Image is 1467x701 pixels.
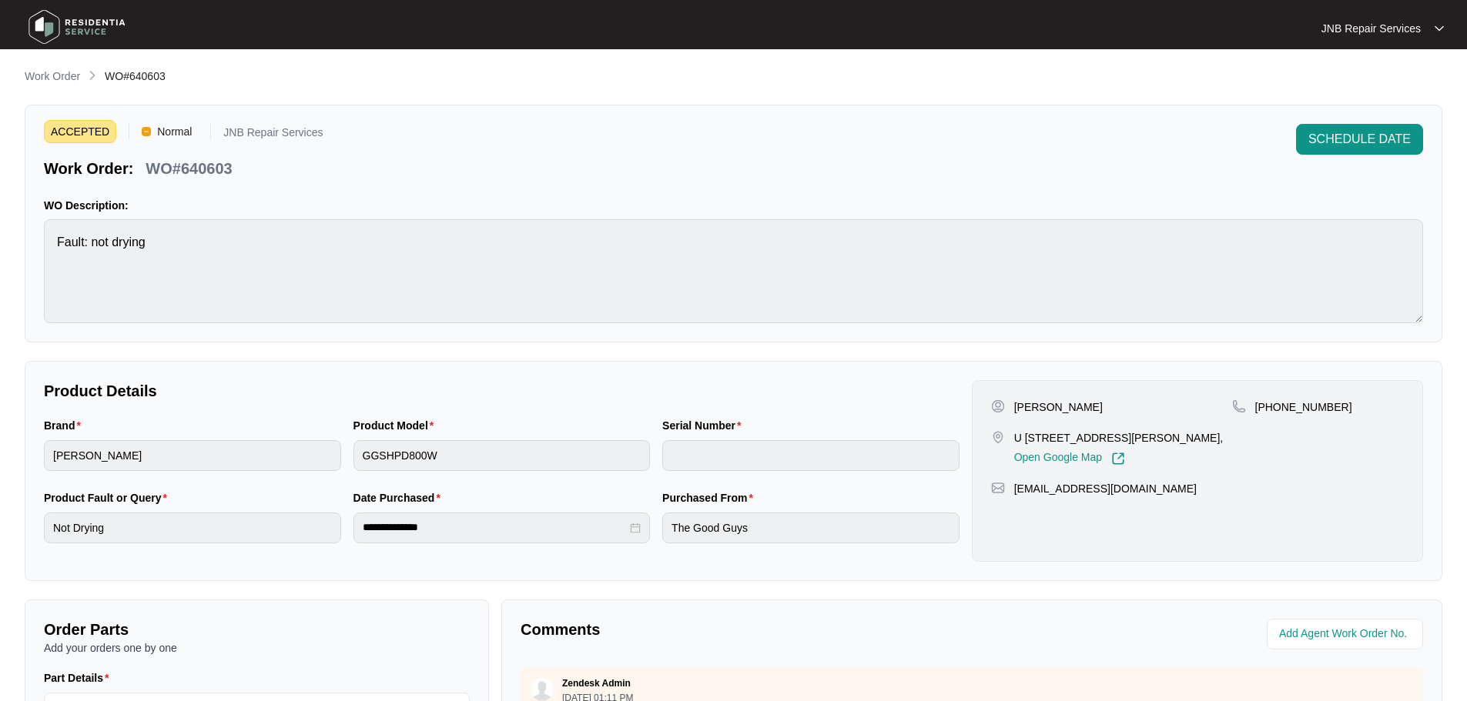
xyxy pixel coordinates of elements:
label: Part Details [44,670,116,686]
label: Brand [44,418,87,433]
input: Date Purchased [363,519,628,536]
p: [PHONE_NUMBER] [1255,399,1352,415]
p: JNB Repair Services [223,127,323,143]
a: Open Google Map [1014,452,1125,466]
label: Product Model [353,418,440,433]
img: chevron-right [86,69,99,82]
p: Zendesk Admin [562,677,631,689]
p: Work Order [25,68,80,84]
span: WO#640603 [105,70,166,82]
textarea: Fault: not drying [44,219,1423,323]
p: [EMAIL_ADDRESS][DOMAIN_NAME] [1014,481,1197,496]
img: map-pin [991,430,1005,444]
p: WO Description: [44,198,1423,213]
img: Link-External [1111,452,1125,466]
input: Serial Number [662,440,960,471]
span: Normal [151,120,198,143]
input: Product Model [353,440,651,471]
img: dropdown arrow [1435,25,1444,32]
a: Work Order [22,68,83,85]
label: Date Purchased [353,490,447,506]
p: Product Details [44,380,960,402]
input: Brand [44,440,341,471]
p: Comments [521,619,961,640]
p: JNB Repair Services [1321,21,1421,36]
span: ACCEPTED [44,120,116,143]
label: Product Fault or Query [44,490,173,506]
input: Add Agent Work Order No. [1279,625,1414,643]
img: Vercel Logo [142,127,151,136]
img: map-pin [1232,399,1246,413]
img: user-pin [991,399,1005,413]
input: Purchased From [662,512,960,543]
p: Work Order: [44,158,133,179]
label: Serial Number [662,418,747,433]
p: WO#640603 [146,158,232,179]
p: Add your orders one by one [44,640,470,656]
label: Purchased From [662,490,759,506]
img: residentia service logo [23,4,131,50]
p: [PERSON_NAME] [1014,399,1103,415]
img: user.svg [531,678,554,701]
img: map-pin [991,481,1005,495]
input: Product Fault or Query [44,512,341,543]
p: Order Parts [44,619,470,640]
span: SCHEDULE DATE [1308,130,1411,149]
button: SCHEDULE DATE [1296,124,1423,155]
p: U [STREET_ADDRESS][PERSON_NAME], [1014,430,1224,446]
